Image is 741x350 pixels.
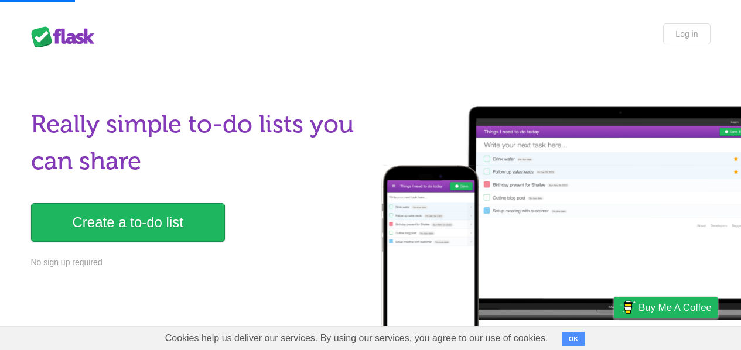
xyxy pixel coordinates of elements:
div: Flask Lists [31,26,101,47]
span: Cookies help us deliver our services. By using our services, you agree to our use of cookies. [153,327,560,350]
a: Create a to-do list [31,203,225,242]
a: Log in [663,23,710,44]
h1: Really simple to-do lists you can share [31,106,364,180]
img: Buy me a coffee [620,297,636,317]
button: OK [562,332,585,346]
p: No sign up required [31,256,364,269]
a: Buy me a coffee [614,297,718,318]
span: Buy me a coffee [638,297,712,318]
